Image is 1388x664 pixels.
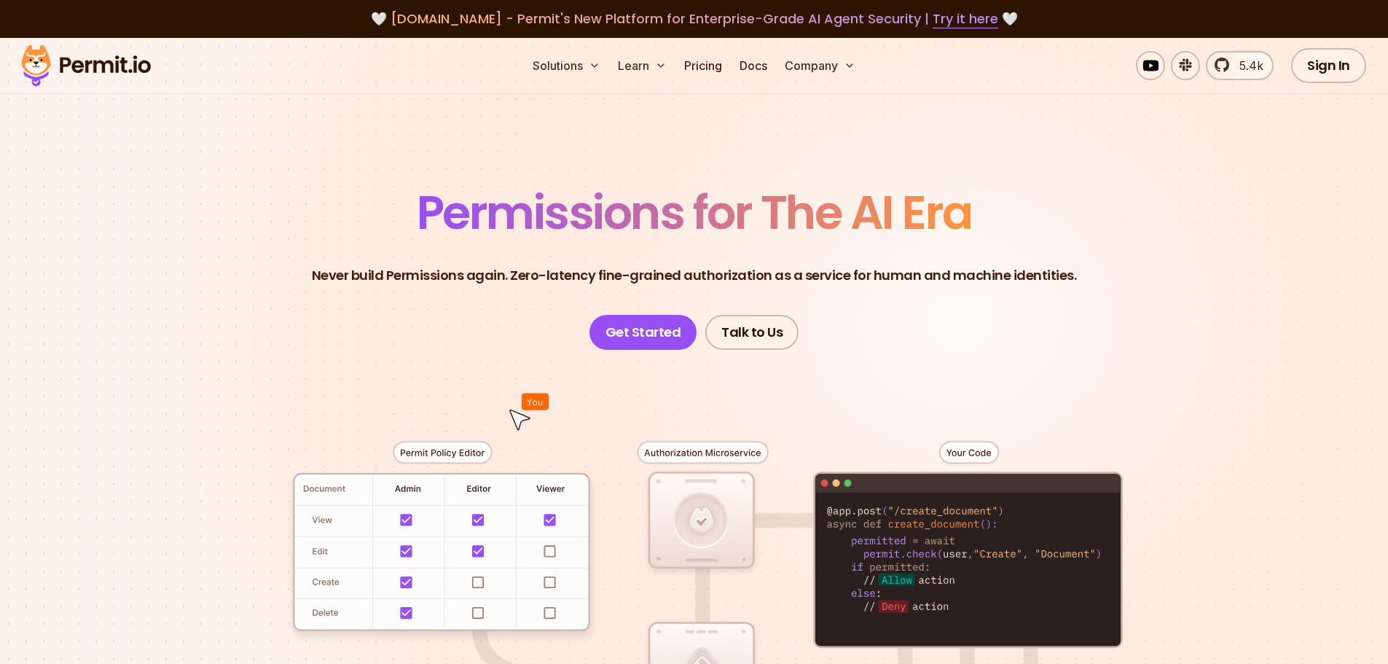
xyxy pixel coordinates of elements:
a: Pricing [678,51,728,80]
a: Get Started [589,315,697,350]
p: Never build Permissions again. Zero-latency fine-grained authorization as a service for human and... [312,265,1077,286]
a: Sign In [1291,48,1366,83]
span: 5.4k [1231,57,1263,74]
span: [DOMAIN_NAME] - Permit's New Platform for Enterprise-Grade AI Agent Security | [391,9,998,28]
a: Try it here [933,9,998,28]
a: 5.4k [1206,51,1274,80]
button: Learn [612,51,673,80]
span: Permissions for The AI Era [417,180,972,245]
a: Talk to Us [705,315,799,350]
img: Permit logo [15,41,157,90]
button: Company [779,51,861,80]
a: Docs [734,51,773,80]
button: Solutions [527,51,606,80]
div: 🤍 🤍 [35,9,1353,29]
